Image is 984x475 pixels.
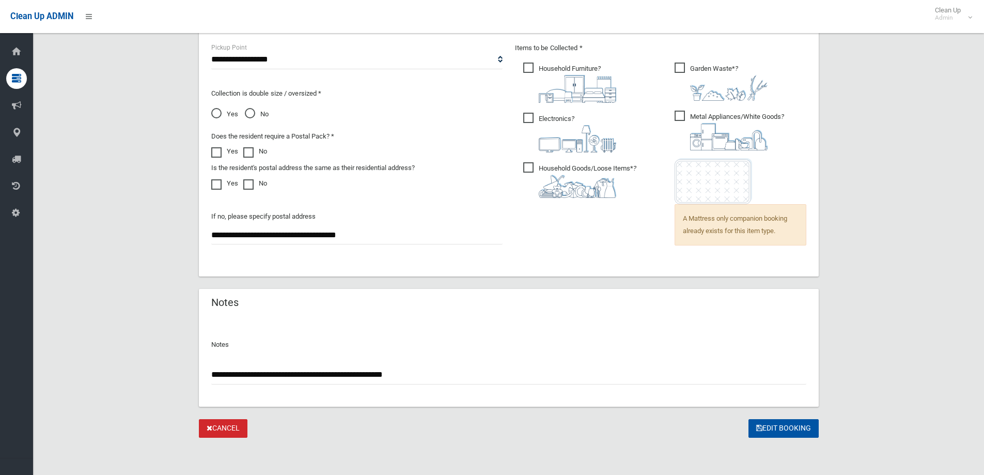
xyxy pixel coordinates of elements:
span: Electronics [523,113,616,152]
a: Cancel [199,419,247,438]
img: b13cc3517677393f34c0a387616ef184.png [539,175,616,198]
i: ? [539,115,616,152]
span: Clean Up ADMIN [10,11,73,21]
header: Notes [199,293,251,313]
i: ? [539,164,636,198]
label: If no, please specify postal address [211,210,316,223]
span: No [245,108,269,120]
i: ? [539,65,616,103]
img: e7408bece873d2c1783593a074e5cb2f.png [675,158,752,204]
label: No [243,145,267,158]
button: Edit Booking [748,419,819,438]
small: Admin [935,14,961,22]
span: A Mattress only companion booking already exists for this item type. [675,204,806,246]
span: Garden Waste* [675,63,768,101]
p: Items to be Collected * [515,42,806,54]
img: 36c1b0289cb1767239cdd3de9e694f19.png [690,123,768,150]
p: Collection is double size / oversized * [211,87,503,100]
label: Is the resident's postal address the same as their residential address? [211,162,415,174]
p: Notes [211,339,806,351]
span: Metal Appliances/White Goods [675,111,784,150]
i: ? [690,65,768,101]
span: Household Goods/Loose Items* [523,162,636,198]
label: No [243,177,267,190]
img: aa9efdbe659d29b613fca23ba79d85cb.png [539,75,616,103]
label: Yes [211,145,238,158]
span: Clean Up [930,6,971,22]
span: Yes [211,108,238,120]
label: Yes [211,177,238,190]
span: Household Furniture [523,63,616,103]
i: ? [690,113,784,150]
img: 4fd8a5c772b2c999c83690221e5242e0.png [690,75,768,101]
label: Does the resident require a Postal Pack? * [211,130,334,143]
img: 394712a680b73dbc3d2a6a3a7ffe5a07.png [539,125,616,152]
